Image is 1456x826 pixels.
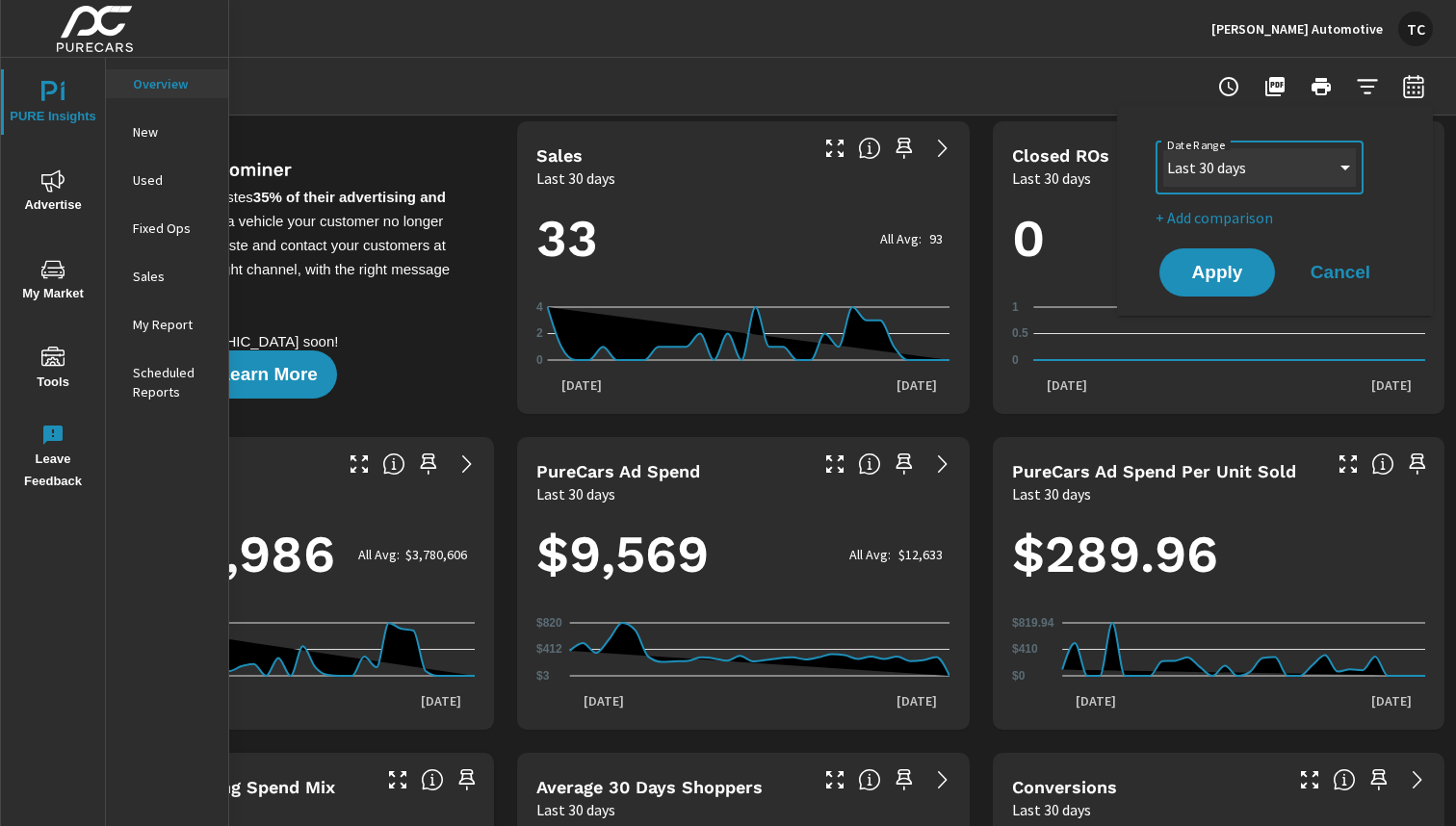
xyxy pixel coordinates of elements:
[858,768,881,791] span: A rolling 30 day total of daily Shoppers on the dealership website, averaged over the selected da...
[106,358,228,406] div: Scheduled Reports
[536,206,949,271] h1: 33
[536,616,562,630] text: $820
[536,482,615,505] p: Last 30 days
[1398,12,1433,46] div: TC
[106,166,228,194] div: Used
[133,267,213,286] p: Sales
[7,81,99,128] span: PURE Insights
[452,449,482,479] a: See more details in report
[1012,167,1091,190] p: Last 30 days
[849,547,891,562] p: All Avg:
[819,764,850,795] button: Make Fullscreen
[880,231,922,246] p: All Avg:
[536,669,550,683] text: $3
[548,375,615,395] p: [DATE]
[344,449,375,479] button: Make Fullscreen
[889,449,920,479] span: Save this to your personalized report
[927,764,958,795] a: See more details in report
[133,315,213,334] p: My Report
[1358,375,1425,395] p: [DATE]
[927,449,958,479] a: See more details in report
[570,691,637,710] p: [DATE]
[1012,643,1038,657] text: $410
[898,547,943,562] p: $12,633
[1159,248,1275,297] button: Apply
[1012,353,1019,367] text: 0
[219,366,317,383] span: Learn More
[106,214,228,243] div: Fixed Ops
[536,643,562,657] text: $412
[1358,691,1425,710] p: [DATE]
[62,522,475,587] h1: $1,343,986
[1402,449,1433,479] span: Save this to your personalized report
[7,169,99,217] span: Advertise
[106,262,228,291] div: Sales
[1302,264,1379,281] span: Cancel
[106,310,228,339] div: My Report
[1033,375,1101,395] p: [DATE]
[536,167,615,190] p: Last 30 days
[199,350,336,399] button: Learn More
[1012,327,1028,341] text: 0.5
[133,363,213,401] p: Scheduled Reports
[889,764,920,795] span: Save this to your personalized report
[1012,777,1117,797] h5: Conversions
[536,461,700,481] h5: PureCars Ad Spend
[7,347,99,394] span: Tools
[1012,616,1054,630] text: $819.94
[452,764,482,795] span: Save this to your personalized report
[133,219,213,238] p: Fixed Ops
[1012,206,1425,271] h1: 0
[1364,764,1394,795] span: Save this to your personalized report
[133,74,213,93] p: Overview
[1012,522,1425,587] h1: $289.96
[883,375,950,395] p: [DATE]
[1012,798,1091,821] p: Last 30 days
[1283,248,1398,297] button: Cancel
[1012,461,1296,481] h5: PureCars Ad Spend Per Unit Sold
[536,327,543,341] text: 2
[536,777,763,797] h5: Average 30 Days Shoppers
[1211,20,1383,38] p: [PERSON_NAME] Automotive
[1394,67,1433,106] button: Select Date Range
[7,424,99,493] span: Leave Feedback
[413,449,444,479] span: Save this to your personalized report
[1333,768,1356,791] span: The number of dealer-specified goals completed by a visitor. [Source: This data is provided by th...
[7,258,99,305] span: My Market
[858,137,881,160] span: Number of vehicles sold by the dealership over the selected date range. [Source: This data is sou...
[1156,206,1402,229] p: + Add comparison
[1012,482,1091,505] p: Last 30 days
[106,117,228,146] div: New
[536,522,949,587] h1: $9,569
[929,231,943,246] p: 93
[819,449,850,479] button: Make Fullscreen
[407,691,475,710] p: [DATE]
[382,764,413,795] button: Make Fullscreen
[1402,764,1433,795] a: See more details in report
[1012,669,1026,683] text: $0
[536,353,543,367] text: 0
[1012,145,1109,166] h5: Closed ROs
[1333,449,1364,479] button: Make Fullscreen
[421,768,444,791] span: This table looks at how you compare to the amount of budget you spend per channel as opposed to y...
[133,170,213,190] p: Used
[405,547,467,562] p: $3,780,606
[382,452,405,476] span: Total sales revenue over the selected date range. [Source: This data is sourced from the dealer’s...
[358,547,400,562] p: All Avg:
[133,122,213,142] p: New
[1,58,105,501] div: nav menu
[858,452,881,476] span: Total cost of media for all PureCars channels for the selected dealership group over the selected...
[1179,264,1256,281] span: Apply
[1294,764,1325,795] button: Make Fullscreen
[1062,691,1130,710] p: [DATE]
[106,69,228,98] div: Overview
[1371,452,1394,476] span: Average cost of advertising per each vehicle sold at the dealer over the selected date range. The...
[536,798,615,821] p: Last 30 days
[1012,300,1019,314] text: 1
[536,145,583,166] h5: Sales
[536,300,543,314] text: 4
[889,133,920,164] span: Save this to your personalized report
[883,691,950,710] p: [DATE]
